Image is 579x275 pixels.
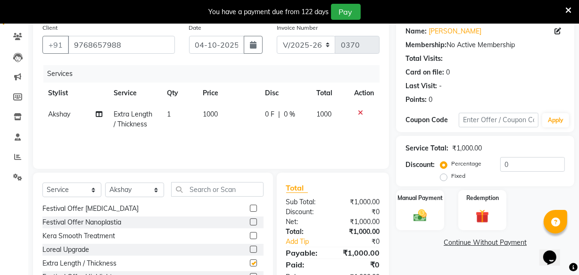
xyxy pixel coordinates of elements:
div: ₹1,000.00 [333,217,387,227]
button: Apply [542,113,569,127]
div: Payable: [279,247,333,258]
th: Qty [161,83,197,104]
label: Invoice Number [277,24,318,32]
div: Membership: [405,40,447,50]
input: Enter Offer / Coupon Code [459,113,538,127]
span: | [278,109,280,119]
div: ₹1,000.00 [333,227,387,237]
div: Loreal Upgrade [42,245,89,255]
img: _gift.svg [471,208,493,225]
label: Client [42,24,58,32]
div: Service Total: [405,143,448,153]
a: [PERSON_NAME] [429,26,481,36]
div: Coupon Code [405,115,459,125]
div: No Active Membership [405,40,565,50]
div: Paid: [279,259,333,270]
div: Kera Smooth Treatment [42,231,115,241]
label: Manual Payment [397,194,443,202]
div: ₹1,000.00 [452,143,482,153]
span: 1 [167,110,171,118]
label: Date [189,24,202,32]
th: Service [108,83,162,104]
div: 0 [429,95,432,105]
span: Extra Length / Thickness [114,110,152,128]
img: _cash.svg [409,208,431,224]
th: Disc [259,83,311,104]
button: Pay [331,4,361,20]
label: Fixed [451,172,465,180]
div: Festival Offer [MEDICAL_DATA] [42,204,139,214]
div: Discount: [405,160,435,170]
div: Services [43,65,387,83]
div: Name: [405,26,427,36]
span: 0 F [265,109,274,119]
th: Total [311,83,348,104]
a: Add Tip [279,237,342,247]
div: ₹1,000.00 [333,247,387,258]
div: Card on file: [405,67,444,77]
div: Extra Length / Thickness [42,258,116,268]
div: Festival Offer Nanoplastia [42,217,121,227]
div: Points: [405,95,427,105]
span: 1000 [203,110,218,118]
th: Price [197,83,259,104]
a: Continue Without Payment [398,238,572,248]
span: Akshay [48,110,70,118]
input: Search by Name/Mobile/Email/Code [68,36,175,54]
div: ₹0 [342,237,387,247]
div: ₹0 [333,259,387,270]
input: Search or Scan [171,182,264,197]
div: Total Visits: [405,54,443,64]
span: 1000 [316,110,331,118]
div: Net: [279,217,333,227]
div: You have a payment due from 122 days [209,7,329,17]
label: Redemption [466,194,499,202]
iframe: chat widget [539,237,570,266]
div: 0 [446,67,450,77]
th: Stylist [42,83,108,104]
div: ₹0 [333,207,387,217]
div: - [439,81,442,91]
div: Sub Total: [279,197,333,207]
span: Total [286,183,308,193]
div: ₹1,000.00 [333,197,387,207]
button: +91 [42,36,69,54]
span: 0 % [284,109,295,119]
label: Percentage [451,159,481,168]
th: Action [348,83,380,104]
div: Last Visit: [405,81,437,91]
div: Total: [279,227,333,237]
div: Discount: [279,207,333,217]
